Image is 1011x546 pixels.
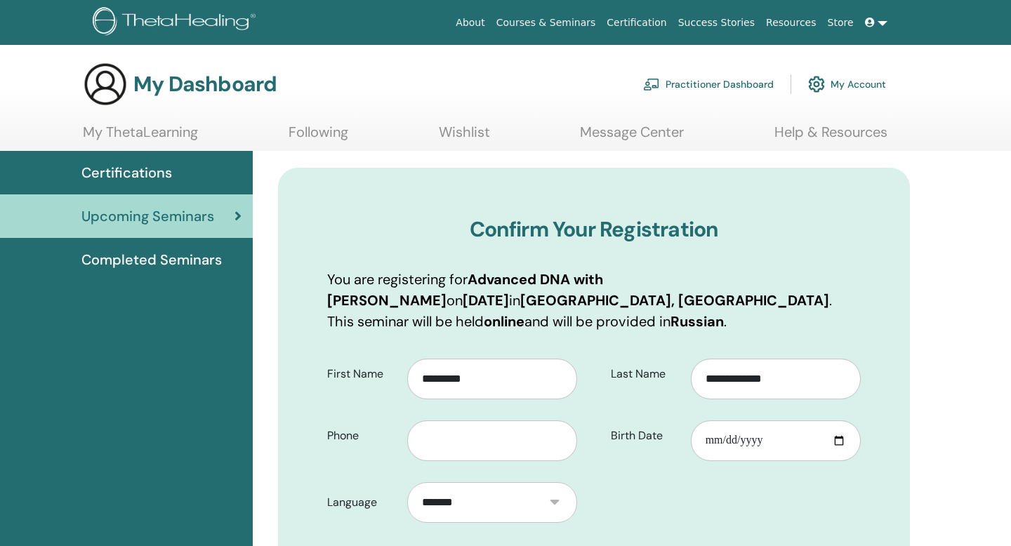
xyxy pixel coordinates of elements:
span: Certifications [81,162,172,183]
p: You are registering for on in . This seminar will be held and will be provided in . [327,269,861,332]
h3: My Dashboard [133,72,277,97]
a: My ThetaLearning [83,124,198,151]
a: Following [289,124,348,151]
a: Resources [760,10,822,36]
img: logo.png [93,7,260,39]
b: Russian [670,312,724,331]
h3: Confirm Your Registration [327,217,861,242]
label: Phone [317,422,407,449]
b: [GEOGRAPHIC_DATA], [GEOGRAPHIC_DATA] [520,291,829,309]
a: Help & Resources [774,124,887,151]
label: Birth Date [600,422,691,449]
a: Store [822,10,859,36]
label: Last Name [600,361,691,387]
label: First Name [317,361,407,387]
img: generic-user-icon.jpg [83,62,128,107]
img: chalkboard-teacher.svg [643,78,660,91]
b: [DATE] [463,291,509,309]
a: Practitioner Dashboard [643,69,774,100]
b: online [484,312,524,331]
a: Courses & Seminars [491,10,602,36]
a: Certification [601,10,672,36]
a: Wishlist [439,124,490,151]
span: Upcoming Seminars [81,206,214,227]
a: About [450,10,490,36]
span: Completed Seminars [81,249,222,270]
label: Language [317,489,407,516]
a: Message Center [580,124,684,151]
a: My Account [808,69,886,100]
img: cog.svg [808,72,825,96]
a: Success Stories [673,10,760,36]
